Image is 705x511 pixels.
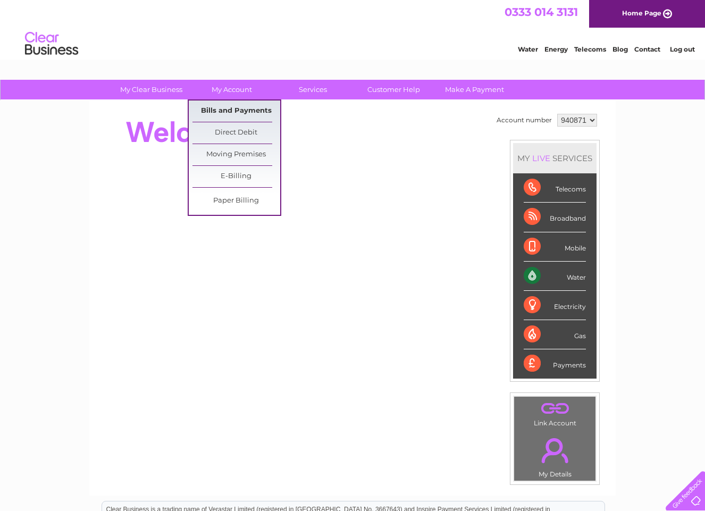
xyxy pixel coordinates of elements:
[517,432,593,469] a: .
[514,429,596,481] td: My Details
[192,122,280,144] a: Direct Debit
[612,45,628,53] a: Blog
[350,80,438,99] a: Customer Help
[107,80,195,99] a: My Clear Business
[192,166,280,187] a: E-Billing
[524,203,586,232] div: Broadband
[670,45,695,53] a: Log out
[544,45,568,53] a: Energy
[188,80,276,99] a: My Account
[494,111,555,129] td: Account number
[634,45,660,53] a: Contact
[431,80,518,99] a: Make A Payment
[269,80,357,99] a: Services
[524,320,586,349] div: Gas
[192,144,280,165] a: Moving Premises
[524,232,586,262] div: Mobile
[24,28,79,60] img: logo.png
[530,153,552,163] div: LIVE
[102,6,605,52] div: Clear Business is a trading name of Verastar Limited (registered in [GEOGRAPHIC_DATA] No. 3667643...
[192,100,280,122] a: Bills and Payments
[517,399,593,418] a: .
[524,291,586,320] div: Electricity
[513,143,597,173] div: MY SERVICES
[524,349,586,378] div: Payments
[192,190,280,212] a: Paper Billing
[524,173,586,203] div: Telecoms
[505,5,578,19] a: 0333 014 3131
[574,45,606,53] a: Telecoms
[518,45,538,53] a: Water
[514,396,596,430] td: Link Account
[524,262,586,291] div: Water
